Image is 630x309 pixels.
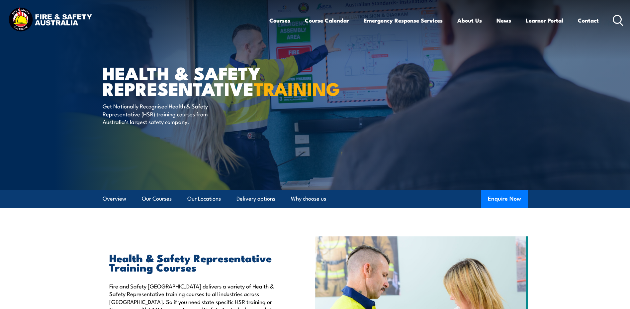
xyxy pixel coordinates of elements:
[142,190,172,208] a: Our Courses
[457,12,482,29] a: About Us
[103,65,267,96] h1: Health & Safety Representative
[109,253,285,272] h2: Health & Safety Representative Training Courses
[103,190,126,208] a: Overview
[269,12,290,29] a: Courses
[291,190,326,208] a: Why choose us
[526,12,563,29] a: Learner Portal
[254,74,340,102] strong: TRAINING
[578,12,599,29] a: Contact
[305,12,349,29] a: Course Calendar
[496,12,511,29] a: News
[364,12,443,29] a: Emergency Response Services
[236,190,275,208] a: Delivery options
[481,190,528,208] button: Enquire Now
[103,102,224,125] p: Get Nationally Recognised Health & Safety Representative (HSR) training courses from Australia’s ...
[187,190,221,208] a: Our Locations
